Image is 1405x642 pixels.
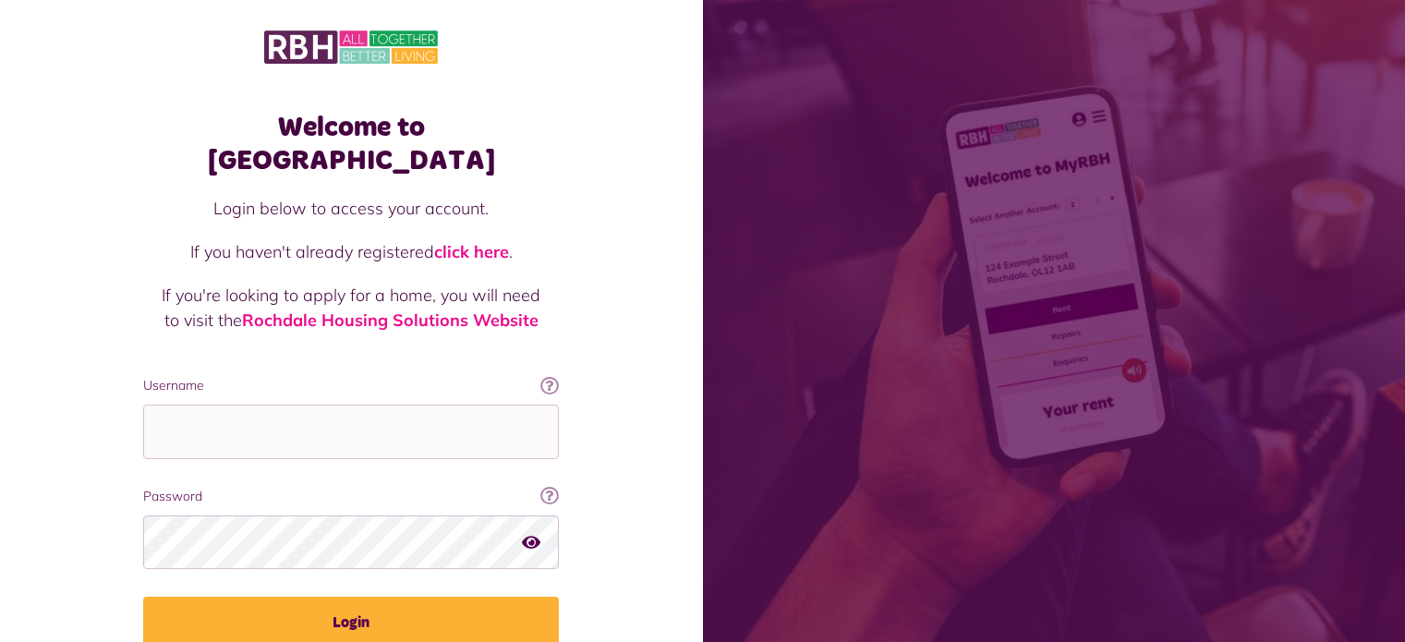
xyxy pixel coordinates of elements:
[162,196,540,221] p: Login below to access your account.
[242,309,539,331] a: Rochdale Housing Solutions Website
[143,487,559,506] label: Password
[162,239,540,264] p: If you haven't already registered .
[434,241,509,262] a: click here
[143,376,559,395] label: Username
[162,283,540,333] p: If you're looking to apply for a home, you will need to visit the
[264,28,438,67] img: MyRBH
[143,111,559,177] h1: Welcome to [GEOGRAPHIC_DATA]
